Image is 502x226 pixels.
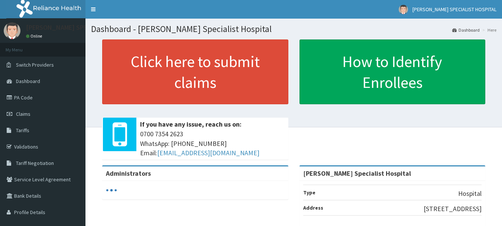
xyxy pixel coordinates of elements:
a: Dashboard [452,27,480,33]
p: [STREET_ADDRESS] [424,204,482,214]
span: Tariffs [16,127,29,134]
b: Administrators [106,169,151,178]
img: User Image [399,5,408,14]
span: Tariff Negotiation [16,160,54,166]
b: Address [303,204,323,211]
b: Type [303,189,315,196]
span: Claims [16,111,30,117]
svg: audio-loading [106,185,117,196]
span: [PERSON_NAME] SPECIALIST HOSPITAL [412,6,496,13]
a: Online [26,34,44,39]
a: Click here to submit claims [102,39,288,104]
span: Switch Providers [16,61,54,68]
span: 0700 7354 2623 WhatsApp: [PHONE_NUMBER] Email: [140,129,285,158]
img: User Image [4,22,20,39]
p: [PERSON_NAME] SPECIALIST HOSPITAL [26,24,140,31]
strong: [PERSON_NAME] Specialist Hospital [303,169,411,178]
p: Hospital [458,189,482,198]
b: If you have any issue, reach us on: [140,120,242,128]
span: Dashboard [16,78,40,85]
h1: Dashboard - [PERSON_NAME] Specialist Hospital [91,24,496,34]
a: How to Identify Enrollees [299,39,486,104]
a: [EMAIL_ADDRESS][DOMAIN_NAME] [157,149,259,157]
li: Here [480,27,496,33]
